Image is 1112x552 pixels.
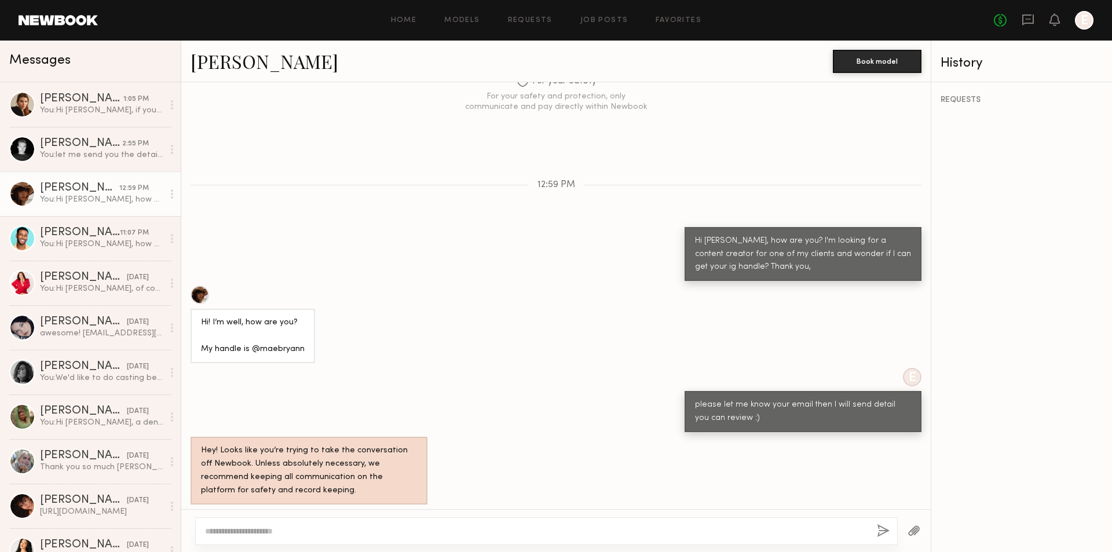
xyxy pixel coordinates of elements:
div: 2:55 PM [122,138,149,149]
div: REQUESTS [941,96,1103,104]
div: 12:59 PM [119,183,149,194]
div: [DATE] [127,317,149,328]
div: You: Hi [PERSON_NAME], if you are still interested in the content creation, please let me know yo... [40,105,163,116]
div: You: Hi [PERSON_NAME], how are you? I'm looking for a content creator for one of my clients and w... [40,194,163,205]
div: [DATE] [127,451,149,462]
div: [DATE] [127,540,149,551]
div: [DATE] [127,406,149,417]
button: Book model [833,50,921,73]
div: You: Hi [PERSON_NAME], of course! Np, just let me know the time you can come by for a casting the... [40,283,163,294]
div: 1:05 PM [123,94,149,105]
div: [PERSON_NAME] [40,405,127,417]
a: [PERSON_NAME] [191,49,338,74]
span: 12:59 PM [537,180,575,190]
div: [PERSON_NAME] [40,361,127,372]
div: Hi! I’m well, how are you? My handle is @maebryann [201,316,305,356]
div: Thank you so much [PERSON_NAME] !!!! [40,462,163,473]
div: [PERSON_NAME] [40,93,123,105]
a: Models [444,17,480,24]
div: [DATE] [127,272,149,283]
a: Home [391,17,417,24]
a: Favorites [656,17,701,24]
div: You: Hi [PERSON_NAME], a denim brand based in [GEOGRAPHIC_DATA] is looking for a tiktok live show... [40,417,163,428]
div: [PERSON_NAME] [40,272,127,283]
div: You: let me send you the detail through email! [40,149,163,160]
a: Requests [508,17,553,24]
div: [DATE] [127,495,149,506]
div: For your safety and protection, only communicate and pay directly within Newbook [463,92,649,112]
a: Job Posts [580,17,628,24]
div: Hey! Looks like you’re trying to take the conversation off Newbook. Unless absolutely necessary, ... [201,444,417,498]
div: Hi [PERSON_NAME], how are you? I'm looking for a content creator for one of my clients and wonder... [695,235,911,275]
span: Messages [9,54,71,67]
div: please let me know your email then I will send detail you can review :) [695,399,911,425]
div: [PERSON_NAME] [40,227,120,239]
div: [PERSON_NAME] [40,539,127,551]
div: You: We'd like to do casting before the live show so if you can come by for a casting near downto... [40,372,163,383]
div: You: Hi [PERSON_NAME], how are you? I'm looking for a content creator for one of my clients and w... [40,239,163,250]
div: 11:07 PM [120,228,149,239]
div: [PERSON_NAME] [40,495,127,506]
div: [DATE] [127,361,149,372]
div: History [941,57,1103,70]
div: [PERSON_NAME] [40,450,127,462]
div: [URL][DOMAIN_NAME] [40,506,163,517]
div: awesome! [EMAIL_ADDRESS][DOMAIN_NAME] [40,328,163,339]
a: E [1075,11,1093,30]
div: [PERSON_NAME] [40,182,119,194]
a: Book model [833,56,921,65]
div: [PERSON_NAME] [40,138,122,149]
div: [PERSON_NAME] [40,316,127,328]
